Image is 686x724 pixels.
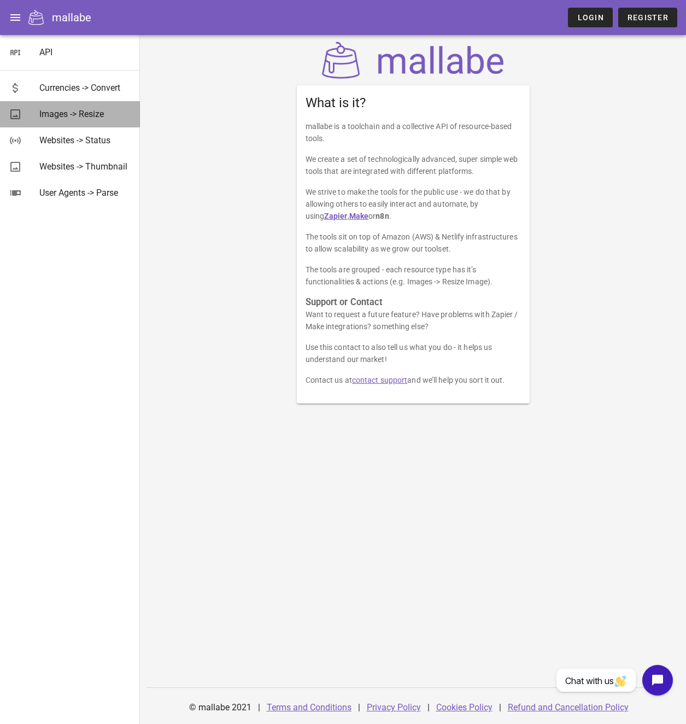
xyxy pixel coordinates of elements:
div: Images -> Resize [39,109,131,119]
div: | [358,694,360,721]
a: Terms and Conditions [267,702,351,713]
h3: Support or Contact [306,296,521,308]
a: Register [618,8,677,27]
a: Refund and Cancellation Policy [508,702,629,713]
a: Make [349,212,368,220]
a: Login [568,8,612,27]
div: Currencies -> Convert [39,83,131,93]
p: The tools are grouped - each resource type has it’s functionalities & actions (e.g. Images -> Res... [306,264,521,288]
div: | [427,694,430,721]
p: We create a set of technologically advanced, super simple web tools that are integrated with diff... [306,153,521,177]
strong: n8n [376,212,389,220]
p: mallabe is a toolchain and a collective API of resource-based tools. [306,120,521,144]
span: Login [577,13,603,22]
p: The tools sit on top of Amazon (AWS) & Netlify infrastructures to allow scalability as we grow ou... [306,231,521,255]
div: Websites -> Thumbnail [39,161,131,172]
a: Privacy Policy [367,702,421,713]
a: Cookies Policy [436,702,492,713]
p: Want to request a future feature? Have problems with Zapier / Make integrations? something else? [306,308,521,332]
div: | [258,694,260,721]
div: © mallabe 2021 [183,694,258,721]
div: mallabe [52,9,91,26]
a: contact support [352,376,408,384]
p: Contact us at and we’ll help you sort it out. [306,374,521,386]
a: Zapier [324,212,348,220]
div: | [499,694,501,721]
div: User Agents -> Parse [39,188,131,198]
div: API [39,47,131,57]
p: Use this contact to also tell us what you do - it helps us understand our market! [306,341,521,365]
img: mallabe Logo [319,42,507,79]
p: We strive to make the tools for the public use - we do that by allowing others to easily interact... [306,186,521,222]
div: What is it? [297,85,530,120]
span: Register [627,13,669,22]
div: Websites -> Status [39,135,131,145]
